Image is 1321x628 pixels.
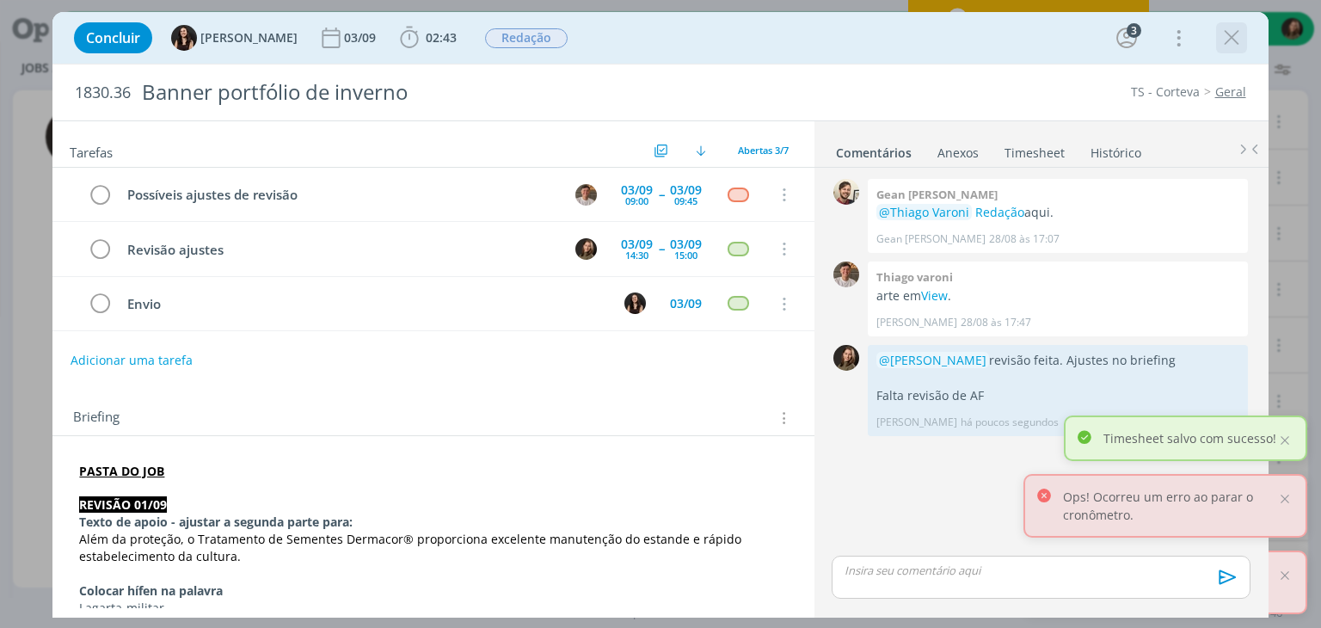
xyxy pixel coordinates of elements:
p: aqui. [876,204,1239,221]
span: @Thiago Varoni [879,204,969,220]
p: Lagarta-militar [79,600,787,617]
img: arrow-down.svg [696,145,706,156]
div: 03/09 [621,238,653,250]
span: Abertas 3/7 [738,144,789,157]
img: T [833,262,859,287]
div: 03/09 [670,238,702,250]
span: -- [659,188,664,200]
img: G [833,179,859,205]
p: arte em . [876,287,1239,305]
p: Timesheet salvo com sucesso! [1103,429,1276,447]
span: Briefing [73,407,120,429]
span: 28/08 às 17:47 [961,315,1031,330]
span: 1830.36 [75,83,131,102]
span: Concluir [86,31,140,45]
button: I [623,291,648,317]
span: Redação [485,28,568,48]
div: 14:30 [625,250,648,260]
div: dialog [52,12,1268,618]
p: Gean [PERSON_NAME] [876,231,986,247]
button: Redação [484,28,568,49]
div: Envio [120,293,608,315]
button: 3 [1113,24,1140,52]
button: J [574,236,599,262]
span: Tarefas [70,140,113,161]
strong: Colocar hífen na palavra [79,582,223,599]
p: [PERSON_NAME] [876,415,957,430]
div: Anexos [937,145,979,162]
a: View [921,287,948,304]
b: Gean [PERSON_NAME] [876,187,998,202]
button: T [574,182,599,207]
span: Além da proteção, o Tratamento de Sementes Dermacor® proporciona excelente manutenção do estande ... [79,531,745,564]
span: @[PERSON_NAME] [879,352,986,368]
div: 03/09 [670,298,702,310]
div: 03/09 [670,184,702,196]
a: Timesheet [1004,137,1066,162]
p: [PERSON_NAME] [876,315,957,330]
strong: Texto de apoio - ajustar a segunda parte para: [79,514,353,530]
div: Revisão ajustes [120,239,559,261]
button: Adicionar uma tarefa [70,345,194,376]
img: I [624,292,646,314]
img: I [171,25,197,51]
button: 02:43 [396,24,461,52]
span: 02:43 [426,29,457,46]
span: há poucos segundos [961,415,1059,430]
div: 03/09 [344,32,379,44]
b: Thiago varoni [876,269,953,285]
div: 03/09 [621,184,653,196]
a: TS - Corteva [1131,83,1200,100]
div: 3 [1127,23,1141,38]
img: J [833,345,859,371]
div: 09:00 [625,196,648,206]
img: T [575,184,597,206]
div: 15:00 [674,250,697,260]
a: Histórico [1090,137,1142,162]
span: -- [659,243,664,255]
a: PASTA DO JOB [79,463,164,479]
button: I[PERSON_NAME] [171,25,298,51]
span: 28/08 às 17:07 [989,231,1060,247]
p: Falta revisão de AF [876,387,1239,404]
div: Banner portfólio de inverno [134,71,751,114]
p: revisão feita. Ajustes no briefing [876,352,1239,369]
a: Redação [975,204,1024,220]
div: Possíveis ajustes de revisão [120,184,559,206]
a: Comentários [835,137,912,162]
span: [PERSON_NAME] [200,32,298,44]
strong: REVISÃO 01/09 [79,496,167,513]
p: Ops! Ocorreu um erro ao parar o cronômetro. [1063,488,1276,524]
div: 09:45 [674,196,697,206]
button: Concluir [74,22,152,53]
a: Geral [1215,83,1246,100]
img: J [575,238,597,260]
